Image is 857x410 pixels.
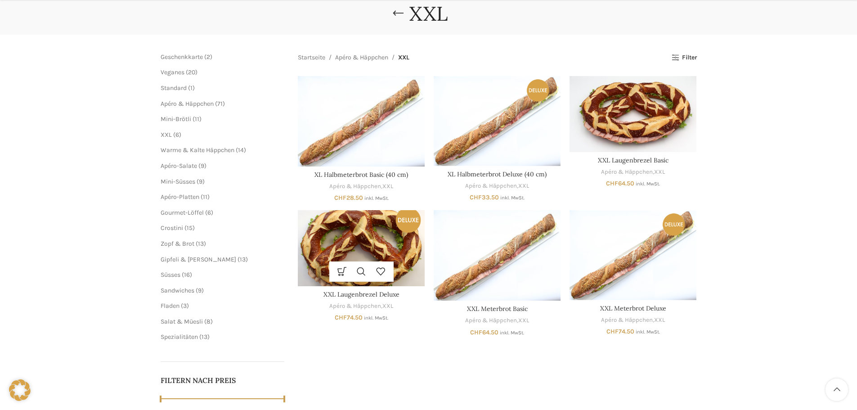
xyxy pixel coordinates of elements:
a: Crostini [161,224,183,232]
a: Mini-Süsses [161,178,195,185]
a: Apéro & Häppchen [161,100,214,108]
div: , [298,182,425,191]
bdi: 74.50 [606,328,634,335]
a: Schnellansicht [352,261,371,282]
span: CHF [334,194,346,202]
a: Gipfeli & [PERSON_NAME] [161,256,236,263]
a: Wähle Optionen für „XXL Laugenbrezel Deluxe“ [332,261,352,282]
a: Apéro & Häppchen [465,182,517,190]
a: XL Halbmeterbrot Basic (40 cm) [298,76,425,167]
a: XXL Laugenbrezel Basic [570,76,696,152]
span: 9 [198,287,202,294]
a: XL Halbmeterbrot Deluxe (40 cm) [448,170,547,178]
a: XXL Meterbrot Basic [467,305,528,313]
a: Apéro-Salate [161,162,197,170]
span: XXL [398,53,409,63]
span: CHF [335,314,347,321]
span: CHF [606,180,618,187]
a: Süsses [161,271,180,279]
div: , [298,302,425,311]
a: Fladen [161,302,179,310]
a: Scroll to top button [826,378,848,401]
a: Salat & Müesli [161,318,203,325]
a: Apéro & Häppchen [329,302,381,311]
span: 1 [190,84,193,92]
span: CHF [470,329,482,336]
span: 20 [188,68,195,76]
a: Apéro & Häppchen [335,53,388,63]
a: Go back [387,5,409,23]
span: 8 [206,318,211,325]
a: XXL [382,302,393,311]
span: CHF [470,194,482,201]
bdi: 64.50 [606,180,634,187]
small: inkl. MwSt. [500,195,525,201]
div: , [434,182,561,190]
a: Spezialitäten [161,333,198,341]
span: 11 [203,193,207,201]
a: XXL [518,182,529,190]
small: inkl. MwSt. [636,329,660,335]
a: XL Halbmeterbrot Basic (40 cm) [314,171,408,179]
a: Zopf & Brot [161,240,194,248]
a: XXL [161,131,172,139]
a: Warme & Kalte Häppchen [161,146,234,154]
a: Apéro & Häppchen [601,168,653,176]
a: XXL [382,182,393,191]
span: 2 [206,53,210,61]
small: inkl. MwSt. [636,181,660,187]
h1: XXL [409,2,448,26]
bdi: 74.50 [335,314,363,321]
bdi: 33.50 [470,194,499,201]
a: Apéro & Häppchen [465,316,517,325]
a: XXL Meterbrot Basic [434,210,561,301]
span: 15 [187,224,193,232]
a: Startseite [298,53,325,63]
span: 9 [199,178,202,185]
a: Gourmet-Löffel [161,209,204,216]
div: , [434,316,561,325]
a: XL Halbmeterbrot Deluxe (40 cm) [434,76,561,166]
a: XXL Laugenbrezel Deluxe [323,290,399,298]
span: 71 [217,100,223,108]
span: 13 [202,333,207,341]
a: Mini-Brötli [161,115,191,123]
nav: Breadcrumb [298,53,409,63]
span: 14 [238,146,244,154]
bdi: 28.50 [334,194,363,202]
small: inkl. MwSt. [364,195,389,201]
a: Geschenkkarte [161,53,203,61]
a: Veganes [161,68,184,76]
span: 6 [175,131,179,139]
a: XXL [654,316,665,324]
span: CHF [606,328,619,335]
h5: Filtern nach Preis [161,375,285,385]
div: , [570,316,696,324]
a: XXL [654,168,665,176]
span: 9 [201,162,204,170]
a: Apéro-Platten [161,193,199,201]
span: 13 [198,240,204,248]
a: XXL [518,316,529,325]
a: Sandwiches [161,287,194,294]
bdi: 64.50 [470,329,498,336]
a: Apéro & Häppchen [329,182,381,191]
